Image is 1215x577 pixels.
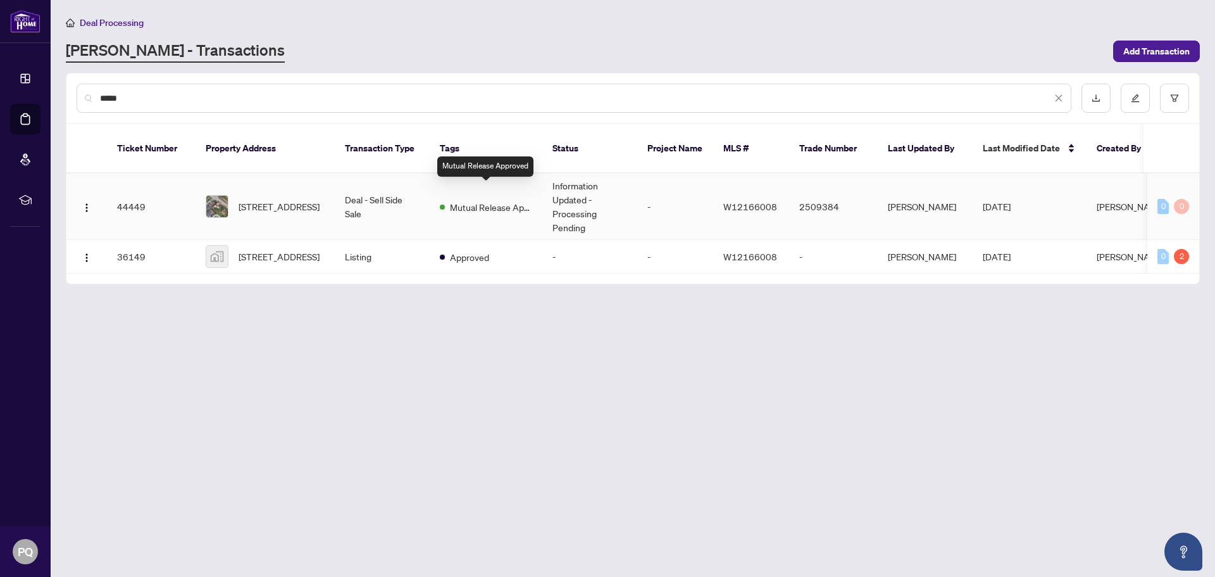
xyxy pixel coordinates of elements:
td: - [637,240,713,274]
img: Logo [82,253,92,263]
span: [STREET_ADDRESS] [239,200,320,213]
span: PQ [18,543,33,561]
span: [PERSON_NAME] [1097,201,1165,212]
td: Information Updated - Processing Pending [542,174,637,240]
th: Status [542,124,637,174]
a: [PERSON_NAME] - Transactions [66,40,285,63]
span: edit [1131,94,1140,103]
button: edit [1121,84,1150,113]
th: Property Address [196,124,335,174]
img: Logo [82,203,92,213]
td: [PERSON_NAME] [878,174,973,240]
th: Last Modified Date [973,124,1087,174]
td: 44449 [107,174,196,240]
button: filter [1160,84,1189,113]
img: thumbnail-img [206,246,228,267]
th: Last Updated By [878,124,973,174]
span: Last Modified Date [983,141,1060,155]
button: download [1081,84,1111,113]
th: MLS # [713,124,789,174]
img: logo [10,10,40,33]
span: Approved [450,250,489,264]
td: - [542,240,637,274]
td: - [789,240,878,274]
td: 36149 [107,240,196,274]
div: 0 [1174,199,1189,214]
span: [DATE] [983,201,1011,212]
th: Project Name [637,124,713,174]
td: - [637,174,713,240]
span: Deal Processing [80,17,144,29]
th: Tags [430,124,542,174]
td: 2509384 [789,174,878,240]
button: Logo [77,246,97,267]
span: filter [1170,94,1179,103]
td: [PERSON_NAME] [878,240,973,274]
span: download [1092,94,1100,103]
div: 0 [1157,249,1169,264]
span: home [66,18,75,27]
div: Mutual Release Approved [437,156,533,177]
th: Created By [1087,124,1162,174]
button: Add Transaction [1113,41,1200,62]
th: Trade Number [789,124,878,174]
span: [PERSON_NAME] [1097,251,1165,262]
span: [DATE] [983,251,1011,262]
span: W12166008 [723,251,777,262]
span: [STREET_ADDRESS] [239,250,320,263]
div: 2 [1174,249,1189,264]
button: Open asap [1164,533,1202,571]
div: 0 [1157,199,1169,214]
button: Logo [77,196,97,217]
span: W12166008 [723,201,777,212]
td: Listing [335,240,430,274]
span: close [1054,94,1063,103]
img: thumbnail-img [206,196,228,217]
td: Deal - Sell Side Sale [335,174,430,240]
th: Ticket Number [107,124,196,174]
th: Transaction Type [335,124,430,174]
span: Mutual Release Approved [450,200,532,214]
span: Add Transaction [1123,41,1190,61]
